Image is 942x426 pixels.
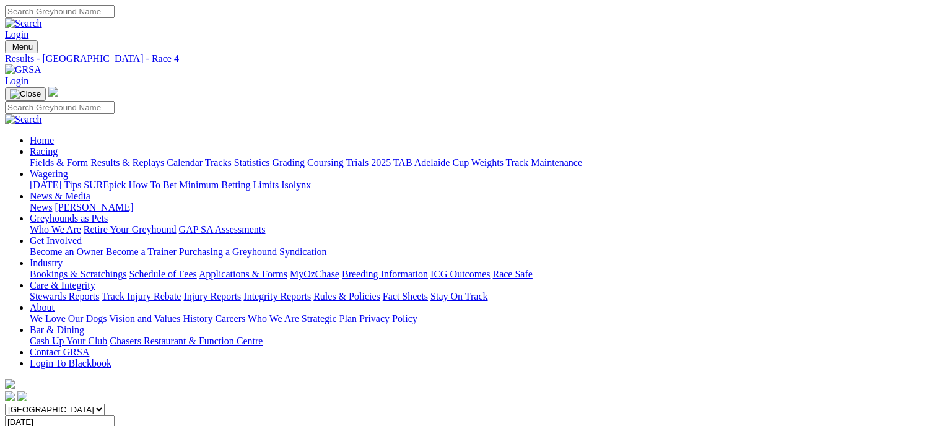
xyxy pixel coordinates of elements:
div: News & Media [30,202,937,213]
a: We Love Our Dogs [30,313,107,324]
a: Calendar [167,157,203,168]
a: Bookings & Scratchings [30,269,126,279]
a: Grading [273,157,305,168]
a: Strategic Plan [302,313,357,324]
a: News [30,202,52,212]
div: About [30,313,937,324]
div: Racing [30,157,937,168]
a: Statistics [234,157,270,168]
a: Login [5,29,28,40]
a: Race Safe [492,269,532,279]
a: History [183,313,212,324]
a: Greyhounds as Pets [30,213,108,224]
a: Become a Trainer [106,246,177,257]
a: Privacy Policy [359,313,417,324]
a: Isolynx [281,180,311,190]
img: Close [10,89,41,99]
a: Minimum Betting Limits [179,180,279,190]
button: Toggle navigation [5,40,38,53]
a: [PERSON_NAME] [55,202,133,212]
a: Purchasing a Greyhound [179,246,277,257]
a: Login [5,76,28,86]
a: Who We Are [248,313,299,324]
a: Chasers Restaurant & Function Centre [110,336,263,346]
a: SUREpick [84,180,126,190]
a: Track Injury Rebate [102,291,181,302]
a: Applications & Forms [199,269,287,279]
div: Bar & Dining [30,336,937,347]
a: Get Involved [30,235,82,246]
a: Bar & Dining [30,324,84,335]
a: 2025 TAB Adelaide Cup [371,157,469,168]
a: Vision and Values [109,313,180,324]
a: Login To Blackbook [30,358,111,368]
a: Weights [471,157,504,168]
div: Greyhounds as Pets [30,224,937,235]
img: twitter.svg [17,391,27,401]
a: Track Maintenance [506,157,582,168]
img: Search [5,114,42,125]
div: Industry [30,269,937,280]
div: Get Involved [30,246,937,258]
a: Fields & Form [30,157,88,168]
a: Become an Owner [30,246,103,257]
input: Search [5,5,115,18]
a: Tracks [205,157,232,168]
a: About [30,302,55,313]
a: Wagering [30,168,68,179]
img: Search [5,18,42,29]
a: Home [30,135,54,146]
a: Cash Up Your Club [30,336,107,346]
a: Care & Integrity [30,280,95,290]
a: Integrity Reports [243,291,311,302]
img: facebook.svg [5,391,15,401]
a: Contact GRSA [30,347,89,357]
input: Search [5,101,115,114]
div: Care & Integrity [30,291,937,302]
a: Injury Reports [183,291,241,302]
a: Coursing [307,157,344,168]
a: [DATE] Tips [30,180,81,190]
a: Careers [215,313,245,324]
a: How To Bet [129,180,177,190]
a: Schedule of Fees [129,269,196,279]
a: Retire Your Greyhound [84,224,177,235]
a: Industry [30,258,63,268]
img: logo-grsa-white.png [5,379,15,389]
a: Who We Are [30,224,81,235]
span: Menu [12,42,33,51]
a: Stay On Track [430,291,487,302]
a: Racing [30,146,58,157]
a: MyOzChase [290,269,339,279]
a: Fact Sheets [383,291,428,302]
button: Toggle navigation [5,87,46,101]
a: Results & Replays [90,157,164,168]
a: Stewards Reports [30,291,99,302]
a: Results - [GEOGRAPHIC_DATA] - Race 4 [5,53,937,64]
img: GRSA [5,64,41,76]
div: Wagering [30,180,937,191]
a: News & Media [30,191,90,201]
a: Rules & Policies [313,291,380,302]
a: Trials [346,157,369,168]
a: ICG Outcomes [430,269,490,279]
img: logo-grsa-white.png [48,87,58,97]
a: GAP SA Assessments [179,224,266,235]
a: Breeding Information [342,269,428,279]
a: Syndication [279,246,326,257]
